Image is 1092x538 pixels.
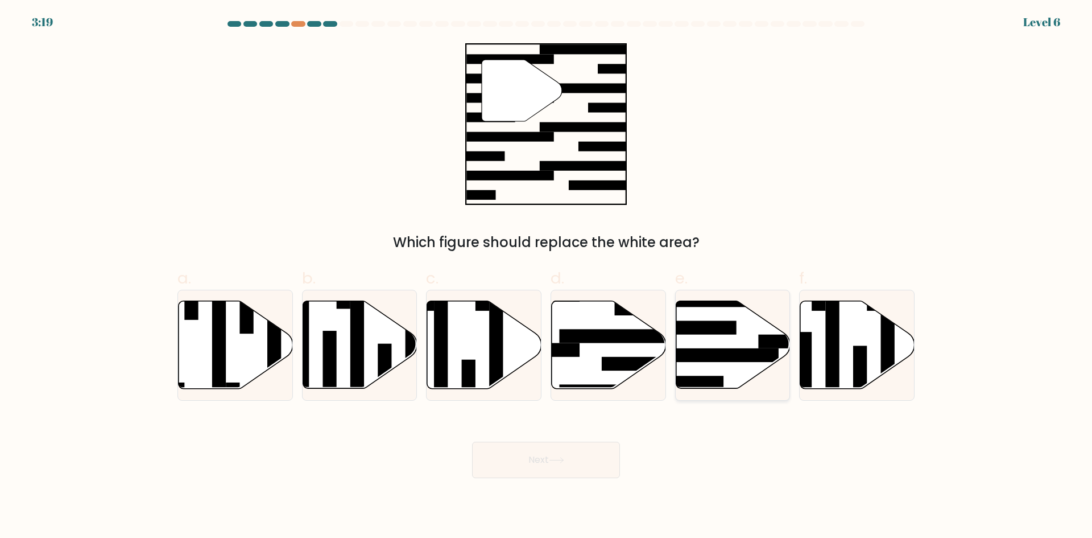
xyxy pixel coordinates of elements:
[551,267,564,289] span: d.
[799,267,807,289] span: f.
[32,14,53,31] div: 3:19
[177,267,191,289] span: a.
[1023,14,1060,31] div: Level 6
[184,232,908,253] div: Which figure should replace the white area?
[472,442,620,478] button: Next
[675,267,688,289] span: e.
[426,267,439,289] span: c.
[302,267,316,289] span: b.
[482,60,562,121] g: "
